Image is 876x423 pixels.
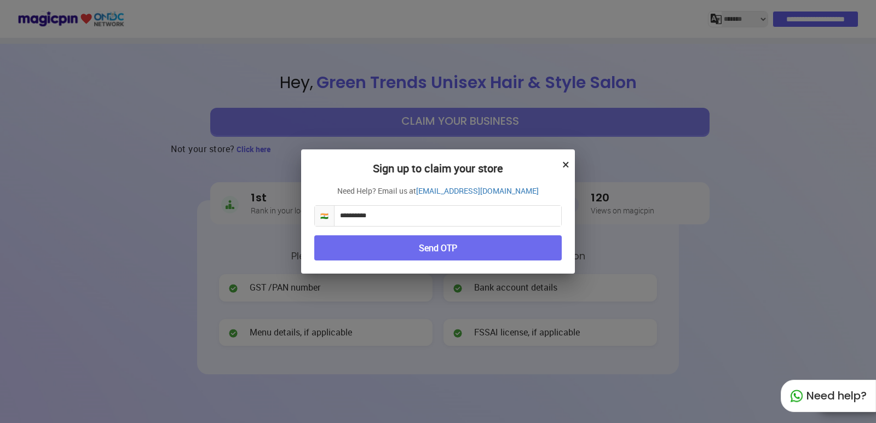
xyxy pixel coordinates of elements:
img: whatapp_green.7240e66a.svg [790,390,803,403]
div: Need help? [781,380,876,412]
h2: Sign up to claim your store [314,163,562,186]
button: × [562,155,569,173]
a: [EMAIL_ADDRESS][DOMAIN_NAME] [416,186,539,196]
p: Need Help? Email us at [314,186,562,196]
button: Send OTP [314,235,562,261]
span: 🇮🇳 [315,206,335,226]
